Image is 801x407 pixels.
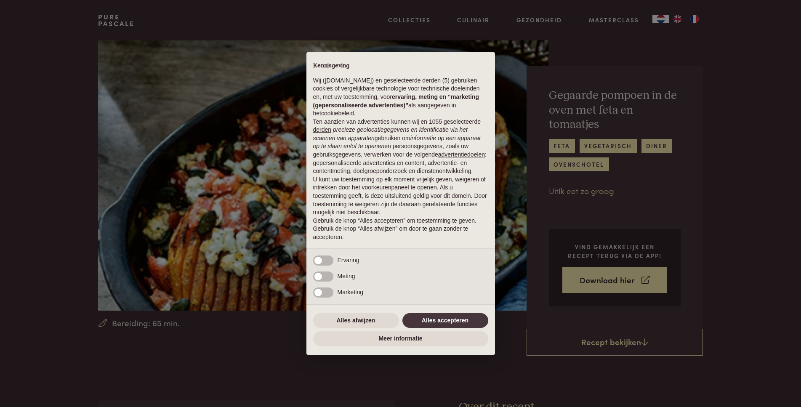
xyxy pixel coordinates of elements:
button: Meer informatie [313,331,488,346]
strong: ervaring, meting en “marketing (gepersonaliseerde advertenties)” [313,93,479,109]
button: Alles afwijzen [313,313,399,328]
p: Wij ([DOMAIN_NAME]) en geselecteerde derden (5) gebruiken cookies of vergelijkbare technologie vo... [313,77,488,118]
a: cookiebeleid [321,110,354,117]
span: Meting [338,273,355,279]
span: Marketing [338,289,363,295]
button: Alles accepteren [402,313,488,328]
em: informatie op een apparaat op te slaan en/of te openen [313,135,481,150]
p: Ten aanzien van advertenties kunnen wij en 1055 geselecteerde gebruiken om en persoonsgegevens, z... [313,118,488,176]
button: advertentiedoelen [438,151,485,159]
p: Gebruik de knop “Alles accepteren” om toestemming te geven. Gebruik de knop “Alles afwijzen” om d... [313,217,488,242]
p: U kunt uw toestemming op elk moment vrijelijk geven, weigeren of intrekken door het voorkeurenpan... [313,176,488,217]
em: precieze geolocatiegegevens en identificatie via het scannen van apparaten [313,126,468,141]
span: Ervaring [338,257,359,263]
button: derden [313,126,332,134]
h2: Kennisgeving [313,62,488,70]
